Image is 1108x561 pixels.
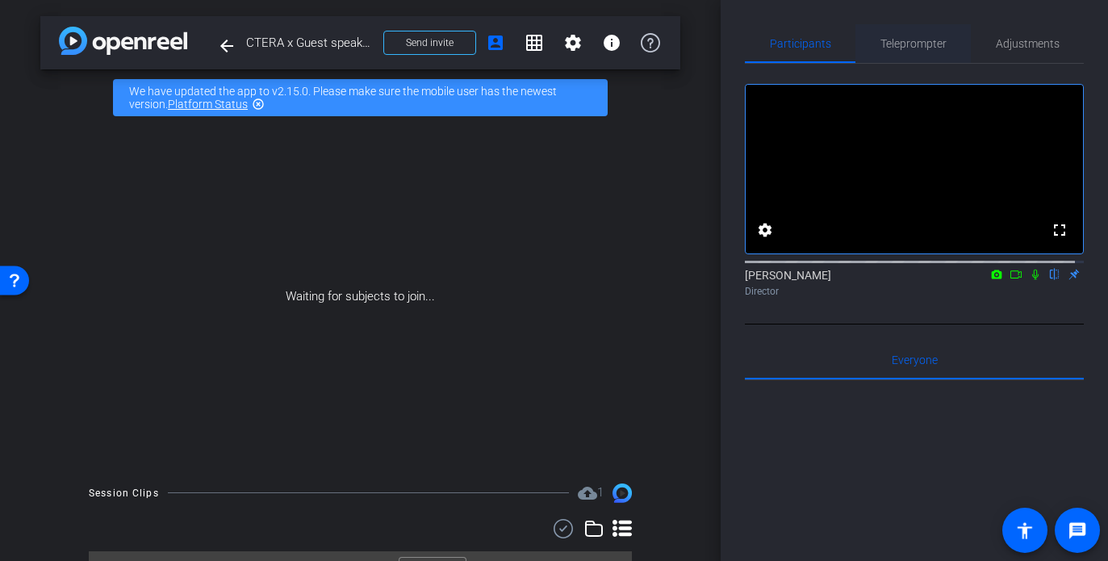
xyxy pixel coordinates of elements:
[486,33,505,52] mat-icon: account_box
[880,38,947,49] span: Teleprompter
[383,31,476,55] button: Send invite
[892,354,938,366] span: Everyone
[217,36,236,56] mat-icon: arrow_back
[602,33,621,52] mat-icon: info
[525,33,544,52] mat-icon: grid_on
[745,267,1084,299] div: [PERSON_NAME]
[1045,266,1064,281] mat-icon: flip
[745,284,1084,299] div: Director
[113,79,608,116] div: We have updated the app to v2.15.0. Please make sure the mobile user has the newest version.
[252,98,265,111] mat-icon: highlight_off
[597,485,604,500] span: 1
[770,38,831,49] span: Participants
[613,484,632,503] img: Session clips
[406,36,454,49] span: Send invite
[563,33,583,52] mat-icon: settings
[59,27,187,55] img: app-logo
[578,484,597,503] mat-icon: cloud_upload
[1068,521,1087,540] mat-icon: message
[1015,521,1035,540] mat-icon: accessibility
[1050,220,1069,240] mat-icon: fullscreen
[755,220,775,240] mat-icon: settings
[89,485,159,501] div: Session Clips
[578,484,604,503] span: Destinations for your clips
[246,27,374,59] span: CTERA x Guest speaker @CTERA Summit - [PERSON_NAME] - 20 minutes + 10 Q&A - [PERSON_NAME][EMAIL_A...
[996,38,1060,49] span: Adjustments
[168,98,248,111] a: Platform Status
[40,126,680,467] div: Waiting for subjects to join...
